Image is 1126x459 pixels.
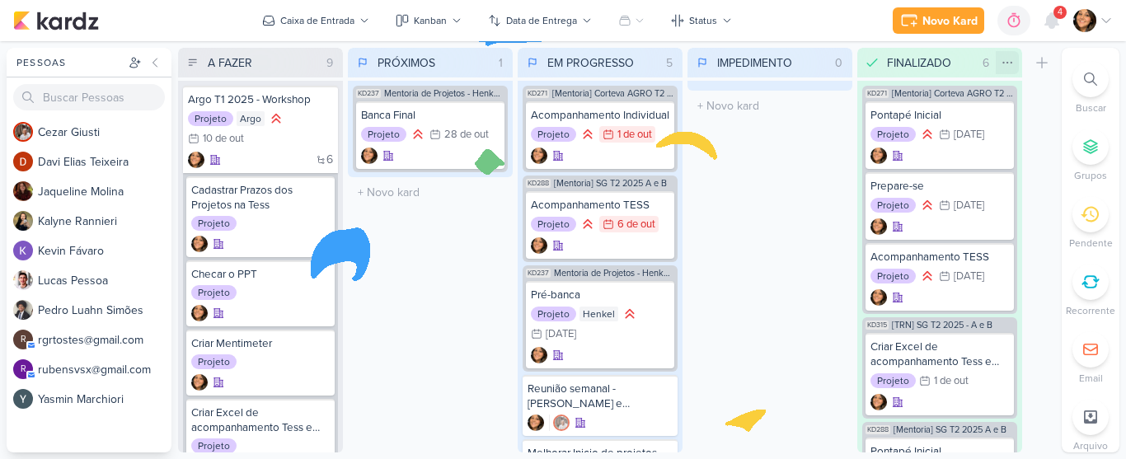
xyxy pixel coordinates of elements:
[554,269,674,278] span: Mentoria de Projetos - Henkel T1 2025
[191,236,208,252] img: Karen Duarte
[13,330,33,349] div: rgrtostes@gmail.com
[191,183,330,213] div: Cadastrar Prazos dos Projetos na Tess
[954,200,984,211] div: [DATE]
[579,126,596,143] div: Prioridade Alta
[1062,61,1119,115] li: Ctrl + F
[191,216,237,231] div: Projeto
[13,389,33,409] img: Yasmin Marchiori
[21,335,26,344] p: r
[870,179,1009,194] div: Prepare-se
[1073,438,1108,453] p: Arquivo
[13,122,33,142] img: Cezar Giusti
[13,84,165,110] input: Buscar Pessoas
[1079,371,1103,386] p: Email
[191,374,208,391] img: Karen Duarte
[444,129,489,140] div: 28 de out
[528,382,673,411] div: Reunião semanal - Karen e Cezar
[361,127,406,142] div: Projeto
[237,111,265,126] div: Argo
[870,250,1009,265] div: Acompanhamento TESS
[553,415,570,431] img: Cezar Giusti
[954,129,984,140] div: [DATE]
[191,285,237,300] div: Projeto
[866,425,890,434] span: KD288
[549,415,570,431] div: Colaboradores: Cezar Giusti
[38,242,171,260] div: K e v i n F á v a r o
[870,394,887,410] div: Criador(a): Karen Duarte
[203,133,244,144] div: 10 de out
[1074,168,1107,183] p: Grupos
[268,110,284,127] div: Prioridade Alta
[866,321,889,330] span: KD315
[13,241,33,260] img: Kevin Fávaro
[38,124,171,141] div: C e z a r G i u s t i
[1066,303,1115,318] p: Recorrente
[1073,9,1096,32] img: Karen Duarte
[528,415,544,431] img: Karen Duarte
[191,354,237,369] div: Projeto
[531,307,576,321] div: Projeto
[870,340,1009,369] div: Criar Excel de acompanhamento Tess e Individual
[976,54,996,72] div: 6
[191,267,330,282] div: Checar o PPT
[531,217,576,232] div: Projeto
[870,269,916,283] div: Projeto
[38,361,171,378] div: r u b e n s v s x @ g m a i l . c o m
[622,306,638,322] div: Prioridade Alta
[934,376,969,386] div: 1 de out
[892,89,1014,98] span: [Mentoria] Corteva AGRO T2 2025
[351,180,509,204] input: + Novo kard
[38,302,171,319] div: P e d r o L u a h n S i m õ e s
[531,198,669,213] div: Acompanhamento TESS
[531,148,547,164] img: Karen Duarte
[191,438,237,453] div: Projeto
[828,54,849,72] div: 0
[870,218,887,235] img: Karen Duarte
[617,219,655,230] div: 6 de out
[919,197,936,213] div: Prioridade Alta
[492,54,509,72] div: 1
[361,148,378,164] div: Criador(a): Karen Duarte
[691,94,849,118] input: + Novo kard
[526,89,549,98] span: KD271
[1069,236,1113,251] p: Pendente
[531,237,547,254] img: Karen Duarte
[870,289,887,306] img: Karen Duarte
[531,347,547,363] img: Karen Duarte
[870,218,887,235] div: Criador(a): Karen Duarte
[554,179,667,188] span: [Mentoria] SG T2 2025 A e B
[13,270,33,290] img: Lucas Pessoa
[870,394,887,410] img: Karen Duarte
[579,307,618,321] div: Henkel
[326,154,333,166] span: 6
[38,272,171,289] div: L u c a s P e s s o a
[919,126,936,143] div: Prioridade Alta
[526,179,551,188] span: KD288
[191,336,330,351] div: Criar Mentimeter
[617,129,652,140] div: 1 de out
[13,211,33,231] img: Kalyne Rannieri
[191,305,208,321] img: Karen Duarte
[38,213,171,230] div: K a l y n e R a n n i e r i
[870,198,916,213] div: Projeto
[546,329,576,340] div: [DATE]
[922,12,978,30] div: Novo Kard
[919,268,936,284] div: Prioridade Alta
[361,148,378,164] img: Karen Duarte
[13,11,99,30] img: kardz.app
[188,152,204,168] img: Karen Duarte
[38,331,171,349] div: r g r t o s t e s @ g m a i l . c o m
[38,153,171,171] div: D a v i E l i a s T e i x e i r a
[1076,101,1106,115] p: Buscar
[528,415,544,431] div: Criador(a): Karen Duarte
[1058,6,1063,19] span: 4
[13,152,33,171] img: Davi Elias Teixeira
[361,108,500,123] div: Banca Final
[191,405,330,435] div: Criar Excel de acompanhamento Tess e Individual
[552,89,674,98] span: [Mentoria] Corteva AGRO T2 2025
[188,111,233,126] div: Projeto
[531,127,576,142] div: Projeto
[188,92,333,107] div: Argo T1 2025 - Workshop
[870,148,887,164] img: Karen Duarte
[356,89,381,98] span: KD237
